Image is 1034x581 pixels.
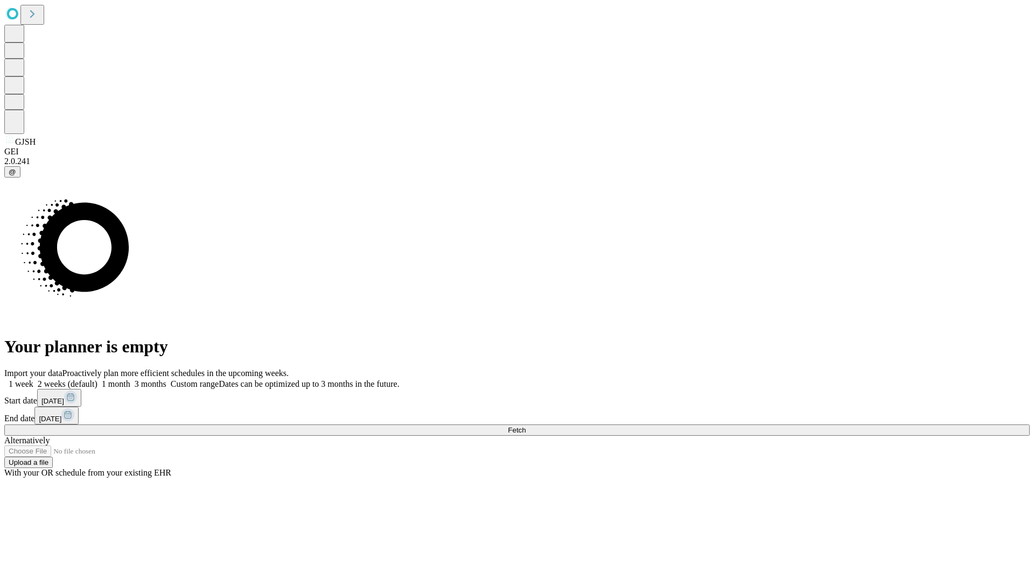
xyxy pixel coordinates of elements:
span: GJSH [15,137,36,146]
span: Dates can be optimized up to 3 months in the future. [219,379,399,388]
button: Upload a file [4,457,53,468]
div: GEI [4,147,1030,157]
span: Import your data [4,369,62,378]
button: [DATE] [37,389,81,407]
h1: Your planner is empty [4,337,1030,357]
span: 3 months [135,379,166,388]
span: @ [9,168,16,176]
span: With your OR schedule from your existing EHR [4,468,171,477]
span: 1 week [9,379,33,388]
button: [DATE] [34,407,79,424]
button: Fetch [4,424,1030,436]
div: 2.0.241 [4,157,1030,166]
span: [DATE] [39,415,61,423]
button: @ [4,166,20,178]
div: End date [4,407,1030,424]
span: Proactively plan more efficient schedules in the upcoming weeks. [62,369,289,378]
span: 1 month [102,379,130,388]
span: Fetch [508,426,526,434]
span: 2 weeks (default) [38,379,97,388]
div: Start date [4,389,1030,407]
span: [DATE] [41,397,64,405]
span: Custom range [171,379,219,388]
span: Alternatively [4,436,50,445]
